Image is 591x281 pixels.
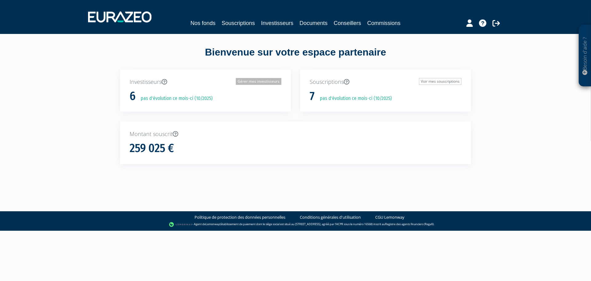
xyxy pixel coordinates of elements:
h1: 6 [130,90,135,103]
a: Commissions [367,19,400,27]
a: Nos fonds [191,19,215,27]
p: pas d'évolution ce mois-ci (10/2025) [136,95,213,102]
p: Besoin d'aide ? [581,28,589,84]
div: - Agent de (établissement de paiement dont le siège social est situé au [STREET_ADDRESS], agréé p... [6,221,585,228]
h1: 7 [310,90,315,103]
a: Documents [300,19,328,27]
p: pas d'évolution ce mois-ci (10/2025) [316,95,392,102]
p: Investisseurs [130,78,281,86]
h1: 259 025 € [130,142,174,155]
a: Lemonway [206,222,220,226]
a: Gérer mes investisseurs [236,78,281,85]
div: Bienvenue sur votre espace partenaire [115,45,476,69]
a: Politique de protection des données personnelles [195,214,285,220]
a: Conditions générales d'utilisation [300,214,361,220]
a: Voir mes souscriptions [419,78,461,85]
p: Montant souscrit [130,130,461,138]
a: Investisseurs [261,19,293,27]
img: 1732889491-logotype_eurazeo_blanc_rvb.png [88,11,151,23]
a: Conseillers [334,19,361,27]
p: Souscriptions [310,78,461,86]
a: Registre des agents financiers (Regafi) [385,222,434,226]
a: CGU Lemonway [375,214,404,220]
img: logo-lemonway.png [169,221,193,228]
a: Souscriptions [222,19,255,27]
